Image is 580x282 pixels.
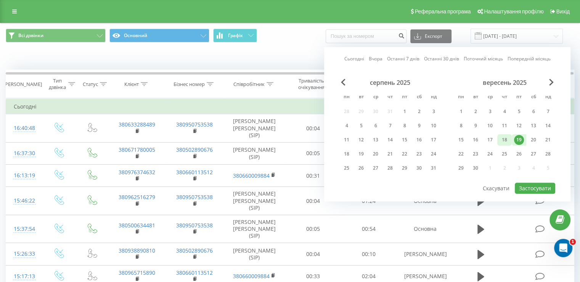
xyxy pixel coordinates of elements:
div: 1 [456,107,466,117]
div: [PERSON_NAME] [3,81,42,88]
a: 380950753538 [176,121,213,128]
div: Бізнес номер [174,81,205,88]
div: нд 14 вер 2025 р. [541,120,555,131]
div: 5 [356,121,366,131]
abbr: субота [413,92,425,103]
div: 10 [485,121,495,131]
div: 21 [385,149,395,159]
a: 380671780005 [119,146,155,153]
div: 13 [371,135,381,145]
div: ср 17 вер 2025 р. [483,134,497,146]
span: Всі дзвінки [18,32,43,39]
div: 2 [471,107,480,117]
span: Previous Month [341,79,345,86]
div: 16 [414,135,424,145]
span: Графік [228,33,243,38]
div: 11 [500,121,509,131]
div: нд 31 серп 2025 р. [426,162,441,174]
div: 6 [529,107,538,117]
div: 23 [471,149,480,159]
a: Останні 30 днів [424,55,459,63]
div: 6 [371,121,381,131]
div: ср 24 вер 2025 р. [483,148,497,160]
div: сб 30 серп 2025 р. [412,162,426,174]
td: 00:31 [286,165,341,187]
td: 00:04 [286,114,341,143]
div: 8 [400,121,410,131]
div: чт 4 вер 2025 р. [497,106,512,117]
div: 4 [500,107,509,117]
abbr: четвер [499,92,510,103]
div: 14 [385,135,395,145]
div: нд 7 вер 2025 р. [541,106,555,117]
a: 380950753538 [176,193,213,201]
div: 8 [456,121,466,131]
div: Тривалість очікування [292,78,331,91]
a: 380500634481 [119,222,155,229]
button: Основний [109,29,209,42]
td: 00:05 [286,215,341,243]
a: 380660113512 [176,269,213,276]
div: 23 [414,149,424,159]
a: Поточний місяць [464,55,503,63]
div: вт 9 вер 2025 р. [468,120,483,131]
div: пт 19 вер 2025 р. [512,134,526,146]
div: 15:26:33 [14,246,34,261]
div: сб 20 вер 2025 р. [526,134,541,146]
a: 380502890676 [176,146,213,153]
div: 20 [529,135,538,145]
div: пт 8 серп 2025 р. [397,120,412,131]
div: 7 [385,121,395,131]
div: чт 14 серп 2025 р. [383,134,397,146]
div: ср 20 серп 2025 р. [368,148,383,160]
td: Сьогодні [6,99,574,114]
div: 13 [529,121,538,131]
td: Основна [396,215,454,243]
div: вт 19 серп 2025 р. [354,148,368,160]
a: 380976374632 [119,169,155,176]
abbr: вівторок [470,92,481,103]
div: вт 12 серп 2025 р. [354,134,368,146]
td: [PERSON_NAME] (SIP) [223,142,286,164]
abbr: неділя [428,92,439,103]
div: вт 5 серп 2025 р. [354,120,368,131]
div: 19 [514,135,524,145]
div: 14 [543,121,553,131]
div: сб 9 серп 2025 р. [412,120,426,131]
div: 3 [429,107,439,117]
a: Сьогодні [344,55,364,63]
div: Тип дзвінка [48,78,66,91]
div: вт 16 вер 2025 р. [468,134,483,146]
div: ср 27 серп 2025 р. [368,162,383,174]
iframe: Intercom live chat [554,239,572,257]
abbr: четвер [384,92,396,103]
div: чт 25 вер 2025 р. [497,148,512,160]
div: 17 [485,135,495,145]
span: Вихід [556,8,570,15]
div: сб 13 вер 2025 р. [526,120,541,131]
a: 380660113512 [176,169,213,176]
a: 380633288489 [119,121,155,128]
span: Next Month [549,79,554,86]
div: 30 [471,163,480,173]
div: 16 [471,135,480,145]
a: 380938890810 [119,247,155,254]
div: ср 3 вер 2025 р. [483,106,497,117]
span: Реферальна програма [415,8,471,15]
div: 27 [529,149,538,159]
div: вт 23 вер 2025 р. [468,148,483,160]
div: 4 [342,121,352,131]
a: Останні 7 днів [387,55,419,63]
div: вт 2 вер 2025 р. [468,106,483,117]
div: пн 18 серп 2025 р. [339,148,354,160]
div: 16:37:30 [14,146,34,161]
div: вересень 2025 [454,79,555,86]
abbr: вівторок [355,92,367,103]
div: 15 [400,135,410,145]
div: 20 [371,149,381,159]
div: 2 [414,107,424,117]
abbr: п’ятниця [399,92,410,103]
abbr: понеділок [455,92,467,103]
span: Налаштування профілю [484,8,543,15]
div: пн 11 серп 2025 р. [339,134,354,146]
